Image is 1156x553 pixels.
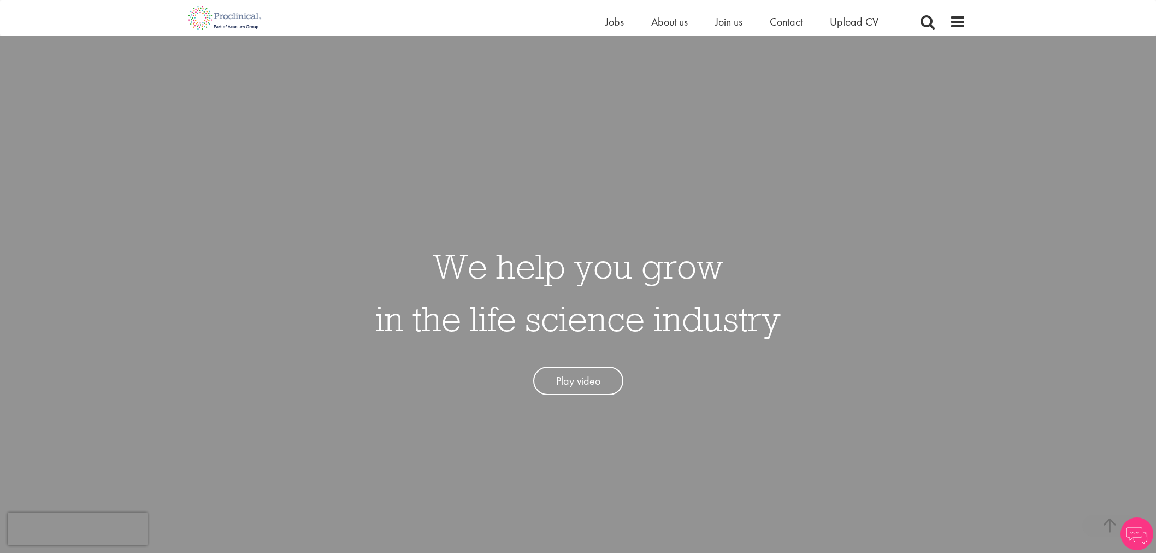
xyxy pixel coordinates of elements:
a: Contact [770,15,803,29]
a: About us [651,15,688,29]
img: Chatbot [1120,517,1153,550]
h1: We help you grow in the life science industry [375,240,781,345]
a: Jobs [605,15,624,29]
a: Play video [533,367,623,396]
a: Join us [715,15,742,29]
a: Upload CV [830,15,878,29]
